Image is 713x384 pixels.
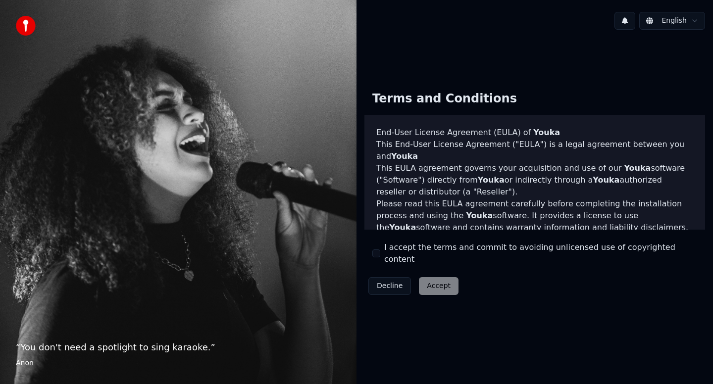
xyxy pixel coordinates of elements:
[376,162,693,198] p: This EULA agreement governs your acquisition and use of our software ("Software") directly from o...
[376,127,693,139] h3: End-User License Agreement (EULA) of
[368,277,411,295] button: Decline
[364,83,525,115] div: Terms and Conditions
[466,211,493,220] span: Youka
[533,128,560,137] span: Youka
[389,223,416,232] span: Youka
[376,139,693,162] p: This End-User License Agreement ("EULA") is a legal agreement between you and
[376,198,693,234] p: Please read this EULA agreement carefully before completing the installation process and using th...
[384,241,697,265] label: I accept the terms and commit to avoiding unlicensed use of copyrighted content
[16,16,36,36] img: youka
[16,358,341,368] footer: Anon
[391,151,418,161] span: Youka
[16,340,341,354] p: “ You don't need a spotlight to sing karaoke. ”
[593,175,619,185] span: Youka
[478,175,505,185] span: Youka
[624,163,651,173] span: Youka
